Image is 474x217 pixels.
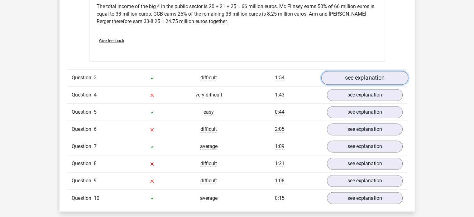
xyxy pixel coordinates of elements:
a: see explanation [327,192,403,204]
span: 10 [94,195,99,201]
span: average [200,143,218,150]
span: difficult [200,178,217,184]
span: 1:43 [275,92,285,98]
span: Question [72,108,94,116]
a: see explanation [327,158,403,170]
span: Give feedback [99,38,124,43]
span: 2:05 [275,126,285,132]
span: 1:08 [275,178,285,184]
a: see explanation [321,71,408,85]
p: The total income of the big 4 in the public sector is 20 + 21 + 25 = 66 million euros. Mc Flinsey... [97,3,378,25]
span: 0:15 [275,195,285,201]
span: difficult [200,75,217,81]
span: 4 [94,92,97,98]
span: 3 [94,75,97,81]
span: 1:09 [275,143,285,150]
span: 5 [94,109,97,115]
a: see explanation [327,175,403,187]
span: 9 [94,178,97,184]
span: Question [72,177,94,185]
span: Question [72,160,94,167]
span: 1:21 [275,160,285,167]
span: 6 [94,126,97,132]
a: see explanation [327,141,403,152]
span: 8 [94,160,97,166]
a: see explanation [327,106,403,118]
a: see explanation [327,123,403,135]
span: Question [72,143,94,150]
span: very difficult [195,92,222,98]
span: easy [203,109,214,115]
span: Question [72,126,94,133]
a: see explanation [327,89,403,101]
span: Question [72,74,94,81]
span: difficult [200,126,217,132]
span: 0:44 [275,109,285,115]
span: 1:54 [275,75,285,81]
span: 7 [94,143,97,149]
span: average [200,195,218,201]
span: Question [72,91,94,99]
span: difficult [200,160,217,167]
span: Question [72,194,94,202]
